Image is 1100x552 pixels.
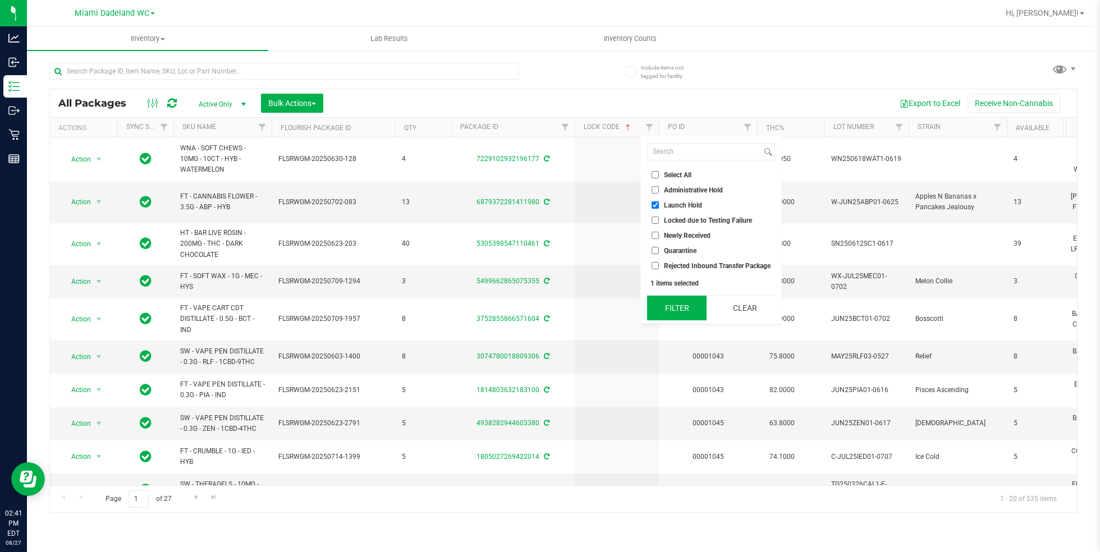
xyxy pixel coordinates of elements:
[8,57,20,68] inline-svg: Inbound
[188,490,204,505] a: Go to the next page
[140,236,152,251] span: In Sync
[8,81,20,92] inline-svg: Inventory
[968,94,1060,113] button: Receive Non-Cannabis
[476,352,539,360] a: 3074780018809306
[476,277,539,285] a: 5499662865075355
[140,415,152,431] span: In Sync
[1014,452,1056,462] span: 5
[278,385,388,395] span: FLSRWGM-20250623-2151
[92,194,106,210] span: select
[1014,276,1056,287] span: 3
[402,238,444,249] span: 40
[96,490,181,508] span: Page of 27
[915,385,1000,395] span: Pisces Ascending
[402,452,444,462] span: 5
[140,311,152,326] span: In Sync
[693,453,724,461] a: 00001045
[8,33,20,44] inline-svg: Analytics
[693,419,724,427] a: 00001045
[764,382,800,398] span: 82.0000
[180,271,265,292] span: FT - SOFT WAX - 1G - MEC - HYS
[61,449,91,464] span: Action
[5,539,22,547] p: 08/27
[5,508,22,539] p: 02:41 PM EDT
[58,124,113,132] div: Actions
[8,153,20,164] inline-svg: Reports
[402,276,444,287] span: 3
[402,197,444,208] span: 13
[542,240,549,247] span: Sync from Compliance System
[92,151,106,167] span: select
[647,296,707,320] button: Filter
[542,198,549,206] span: Sync from Compliance System
[140,348,152,364] span: In Sync
[652,171,659,178] input: Select All
[764,449,800,465] span: 74.1000
[831,351,902,362] span: MAY25RLF03-0527
[140,449,152,464] span: In Sync
[1006,8,1079,17] span: Hi, [PERSON_NAME]!
[61,274,91,289] span: Action
[831,238,902,249] span: SN250612SC1-0617
[1014,197,1056,208] span: 13
[764,273,800,289] span: 78.8000
[402,418,444,429] span: 5
[764,482,796,498] span: 0.2080
[261,94,323,113] button: Bulk Actions
[75,8,149,18] span: Miami Dadeland WC
[49,63,519,80] input: Search Package ID, Item Name, SKU, Lot or Part Number...
[890,118,909,137] a: Filter
[180,479,265,500] span: SW - THERAGELS - 10MG - 40CT - CAL - 9CBD-1THC
[833,123,874,131] a: Lot Number
[92,349,106,365] span: select
[652,217,659,224] input: Locked due to Testing Failure
[650,279,772,287] div: 1 items selected
[155,118,173,137] a: Filter
[61,482,91,498] span: Action
[476,155,539,163] a: 7229102932196177
[278,238,388,249] span: FLSRWGM-20250623-203
[915,418,1000,429] span: [DEMOGRAPHIC_DATA]
[589,34,672,44] span: Inventory Counts
[61,311,91,327] span: Action
[92,311,106,327] span: select
[664,172,691,178] span: Select All
[278,314,388,324] span: FLSRWGM-20250709-1957
[766,124,785,132] a: THC%
[664,217,752,224] span: Locked due to Testing Failure
[126,123,169,131] a: Sync Status
[915,452,1000,462] span: Ice Cold
[129,490,149,508] input: 1
[918,123,941,131] a: Strain
[648,144,762,160] input: Search
[1014,385,1056,395] span: 5
[140,151,152,167] span: In Sync
[140,273,152,289] span: In Sync
[27,34,268,44] span: Inventory
[652,247,659,254] input: Quarantine
[640,118,659,137] a: Filter
[1014,314,1056,324] span: 8
[92,382,106,398] span: select
[915,191,1000,213] span: Apples N Bananas x Pancakes Jealousy
[584,123,632,131] a: Lock Code
[8,129,20,140] inline-svg: Retail
[831,418,902,429] span: JUN25ZEN01-0617
[180,346,265,367] span: SW - VAPE PEN DISTILLATE - 0.3G - RLF - 1CBD-9THC
[476,419,539,427] a: 4938282944603380
[61,349,91,365] span: Action
[355,34,423,44] span: Lab Results
[476,240,539,247] a: 5305398547110461
[402,385,444,395] span: 5
[556,118,575,137] a: Filter
[988,118,1007,137] a: Filter
[831,452,902,462] span: C-JUL25IED01-0707
[402,314,444,324] span: 8
[182,123,216,131] a: SKU Name
[61,151,91,167] span: Action
[61,382,91,398] span: Action
[915,351,1000,362] span: Relief
[206,490,222,505] a: Go to the last page
[542,155,549,163] span: Sync from Compliance System
[8,105,20,116] inline-svg: Outbound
